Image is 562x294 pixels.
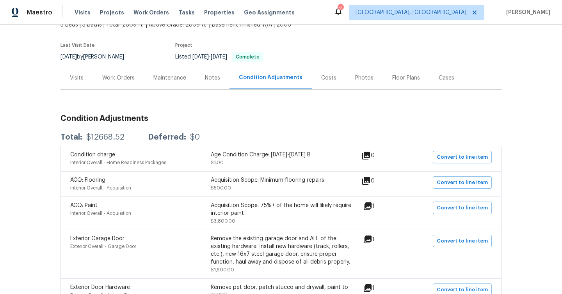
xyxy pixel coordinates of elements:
span: Listed [175,54,263,60]
span: Convert to line item [437,237,488,246]
span: ACQ: Flooring [70,177,105,183]
div: 1 [363,235,400,244]
div: Visits [70,74,84,82]
span: Visits [75,9,91,16]
span: [DATE] [192,54,209,60]
button: Convert to line item [433,176,492,189]
div: Remove the existing garage door and ALL of the existing hardware. Install new hardware (track, ro... [211,235,351,266]
div: $12668.52 [86,133,124,141]
span: Projects [100,9,124,16]
span: ACQ: Paint [70,203,98,208]
span: Exterior Garage Door [70,236,124,241]
div: Condition Adjustments [239,74,302,81]
span: Convert to line item [437,178,488,187]
div: 1 [363,283,400,293]
span: Exterior Overall - Garage Door [70,244,136,249]
span: Condition charge [70,152,115,158]
span: [PERSON_NAME] [503,9,550,16]
button: Convert to line item [433,151,492,163]
span: [DATE] [60,54,77,60]
span: Interior Overall - Acquisition [70,211,131,216]
span: Exterior Door Hardware [70,285,130,290]
span: Last Visit Date [60,43,95,48]
span: $1,600.00 [211,267,234,272]
span: Project [175,43,192,48]
div: Floor Plans [392,74,420,82]
div: Notes [205,74,220,82]
div: Cases [439,74,454,82]
div: Acquisition Scope: 75%+ of the home will likely require interior paint [211,202,351,217]
div: Age Condition Charge: [DATE]-[DATE] B [211,151,351,159]
button: Convert to line item [433,235,492,247]
button: Convert to line item [433,202,492,214]
div: Work Orders [102,74,135,82]
div: Photos [355,74,373,82]
span: Complete [233,55,263,59]
span: Convert to line item [437,153,488,162]
span: $1.00 [211,160,224,165]
span: Maestro [27,9,52,16]
span: Geo Assignments [244,9,295,16]
span: $3,800.00 [211,219,235,223]
span: - [192,54,227,60]
span: [DATE] [211,54,227,60]
span: [GEOGRAPHIC_DATA], [GEOGRAPHIC_DATA] [356,9,466,16]
span: Properties [204,9,235,16]
h3: Condition Adjustments [60,115,502,122]
span: $500.00 [211,186,231,190]
div: $0 [190,133,200,141]
span: Tasks [178,10,195,15]
div: 0 [361,151,400,160]
div: Deferred: [148,133,186,141]
span: 3 Beds | 3 Baths | Total: 2809 ft² | Above Grade: 2809 ft² | Basement Finished: N/A | 2006 [60,21,343,29]
span: Work Orders [133,9,169,16]
span: Interior Overall - Acquisition [70,186,131,190]
div: 0 [361,176,400,186]
span: Interior Overall - Home Readiness Packages [70,160,166,165]
div: Acquisition Scope: Minimum flooring repairs [211,176,351,184]
div: Costs [321,74,336,82]
div: 2 [338,5,343,12]
div: by [PERSON_NAME] [60,52,133,62]
div: 1 [363,202,400,211]
div: Total: [60,133,82,141]
div: Maintenance [153,74,186,82]
span: Convert to line item [437,204,488,213]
